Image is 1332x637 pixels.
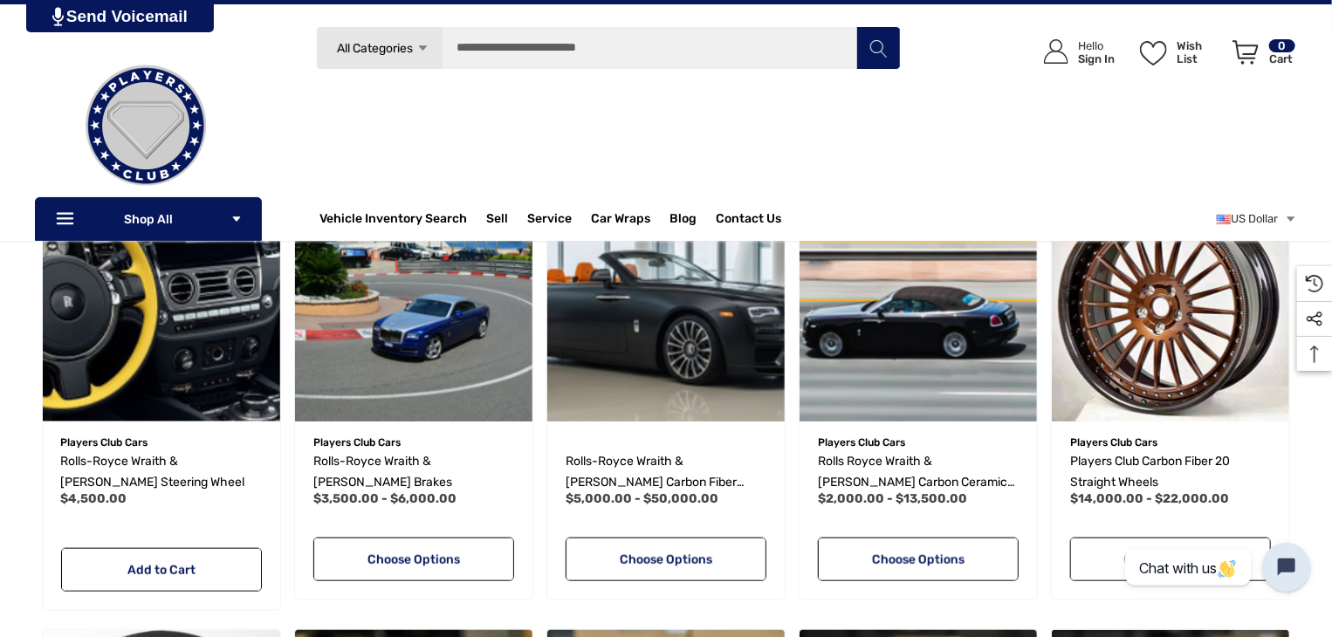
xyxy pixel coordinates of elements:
[1070,451,1271,493] a: Players Club Carbon Fiber 20 Straight Wheels,Price range from $14,000.00 to $22,000.00
[527,211,572,230] a: Service
[1232,40,1259,65] svg: Review Your Cart
[1044,39,1068,64] svg: Icon User Account
[547,183,785,421] a: Rolls-Royce Wraith & Dawn Carbon Fiber Body Kit,Price range from $5,000.00 to $50,000.00
[818,454,1007,510] span: Rolls Royce Wraith & [PERSON_NAME] Carbon Ceramic Brakes
[1140,41,1167,65] svg: Wish List
[591,211,650,230] span: Car Wraps
[1269,39,1295,52] p: 0
[416,42,429,55] svg: Icon Arrow Down
[61,454,245,490] span: Rolls-Royce Wraith & [PERSON_NAME] Steering Wheel
[1078,39,1115,52] p: Hello
[1070,491,1229,506] span: $14,000.00 - $22,000.00
[61,451,262,493] a: Rolls-Royce Wraith & Dawn Steering Wheel,$4,500.00
[230,213,243,225] svg: Icon Arrow Down
[591,202,669,236] a: Car Wraps
[566,538,766,581] a: Choose Options
[1306,275,1323,292] svg: Recently Viewed
[1132,22,1225,82] a: Wish List Wish List
[1297,346,1332,363] svg: Top
[566,454,737,510] span: Rolls-Royce Wraith & [PERSON_NAME] Carbon Fiber Body Kit
[58,38,233,213] img: Players Club | Cars For Sale
[313,431,514,454] p: Players Club Cars
[313,538,514,581] a: Choose Options
[547,183,785,421] img: Rolls-Royce Wraith & Dawn Carbon Fiber Body Kit For Sale
[1052,183,1289,421] img: Players Club 20 Straight Carbon Fiber Wheels
[566,451,766,493] a: Rolls-Royce Wraith & Dawn Carbon Fiber Body Kit,Price range from $5,000.00 to $50,000.00
[486,202,527,236] a: Sell
[338,41,414,56] span: All Categories
[43,183,280,421] a: Rolls-Royce Wraith & Dawn Steering Wheel,$4,500.00
[54,209,80,229] svg: Icon Line
[818,451,1019,493] a: Rolls Royce Wraith & Dawn Carbon Ceramic Brakes,Price range from $2,000.00 to $13,500.00
[1306,311,1323,328] svg: Social Media
[486,211,508,230] span: Sell
[669,211,697,230] a: Blog
[856,26,900,70] button: Search
[1177,39,1223,65] p: Wish List
[716,211,781,230] a: Contact Us
[313,454,452,490] span: Rolls-Royce Wraith & [PERSON_NAME] Brakes
[1217,202,1297,236] a: USD
[52,7,64,26] img: PjwhLS0gR2VuZXJhdG9yOiBHcmF2aXQuaW8gLS0+PHN2ZyB4bWxucz0iaHR0cDovL3d3dy53My5vcmcvMjAwMC9zdmciIHhtb...
[1052,183,1289,421] a: Players Club Carbon Fiber 20 Straight Wheels,Price range from $14,000.00 to $22,000.00
[43,183,280,421] img: Rolls-Royce Wraith & Dawn Steering Wheel For Sale
[1024,22,1123,82] a: Sign in
[295,183,532,421] a: Rolls-Royce Wraith & Dawn Brakes,Price range from $3,500.00 to $6,000.00
[1269,52,1295,65] p: Cart
[35,197,262,241] p: Shop All
[61,491,127,506] span: $4,500.00
[818,491,967,506] span: $2,000.00 - $13,500.00
[818,431,1019,454] p: Players Club Cars
[1070,538,1271,581] a: Choose Options
[319,211,467,230] a: Vehicle Inventory Search
[1225,22,1297,90] a: Cart with 0 items
[316,26,443,70] a: All Categories Icon Arrow Down Icon Arrow Up
[61,548,262,592] a: Add to Cart
[313,451,514,493] a: Rolls-Royce Wraith & Dawn Brakes,Price range from $3,500.00 to $6,000.00
[61,431,262,454] p: Players Club Cars
[800,183,1037,421] img: Rolls Royce Wraith & Dawn Carbon Ceramic Brakes For Sale
[566,491,718,506] span: $5,000.00 - $50,000.00
[1070,454,1230,490] span: Players Club Carbon Fiber 20 Straight Wheels
[1078,52,1115,65] p: Sign In
[313,491,457,506] span: $3,500.00 - $6,000.00
[800,183,1037,421] a: Rolls Royce Wraith & Dawn Carbon Ceramic Brakes,Price range from $2,000.00 to $13,500.00
[818,538,1019,581] a: Choose Options
[295,183,532,421] img: Rolls-Royce Wraith & Dawn Brakes For Sale
[1070,431,1271,454] p: Players Club Cars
